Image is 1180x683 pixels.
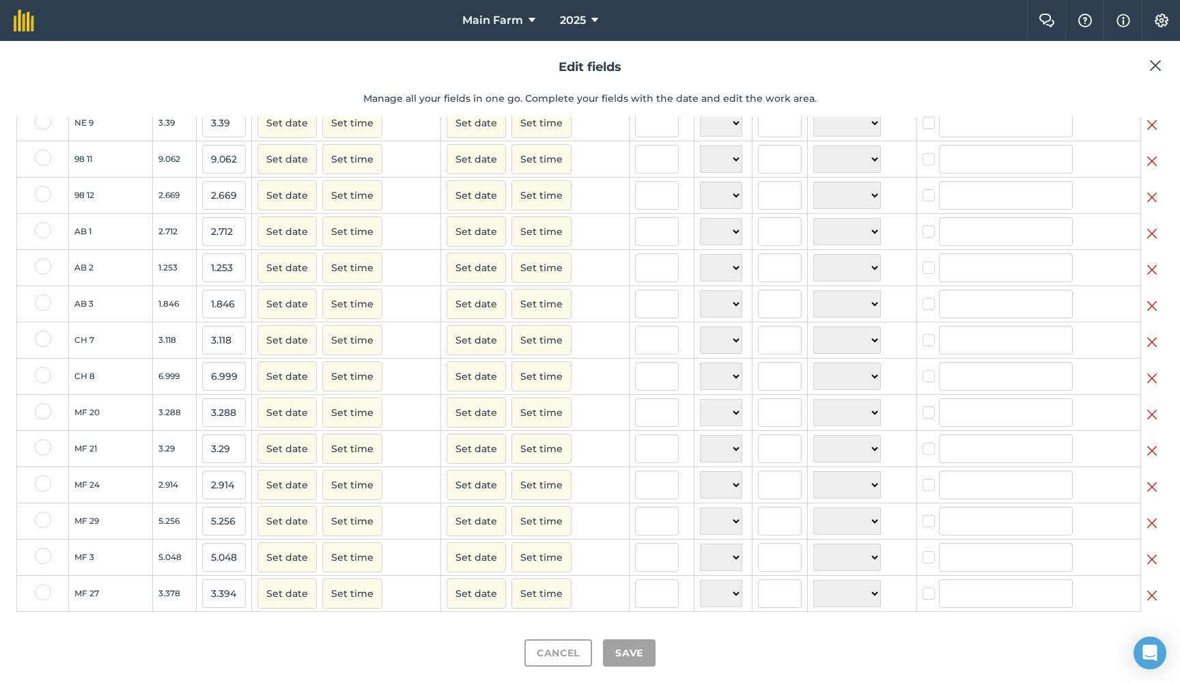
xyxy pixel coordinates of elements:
[511,579,572,609] button: Set time
[1147,370,1157,387] img: svg+xml;base64,PHN2ZyB4bWxucz0iaHR0cDovL3d3dy53My5vcmcvMjAwMC9zdmciIHdpZHRoPSIyMiIgaGVpZ2h0PSIzMC...
[447,217,506,247] button: Set date
[69,576,153,612] td: MF 27
[322,217,382,247] button: Set time
[511,325,572,355] button: Set time
[447,289,506,319] button: Set date
[1147,551,1157,568] img: svg+xml;base64,PHN2ZyB4bWxucz0iaHR0cDovL3d3dy53My5vcmcvMjAwMC9zdmciIHdpZHRoPSIyMiIgaGVpZ2h0PSIzMC...
[447,361,506,391] button: Set date
[462,12,523,29] span: Main Farm
[511,289,572,319] button: Set time
[322,506,382,536] button: Set time
[511,361,572,391] button: Set time
[69,322,153,359] td: CH 7
[1147,443,1157,459] img: svg+xml;base64,PHN2ZyB4bWxucz0iaHR0cDovL3d3dy53My5vcmcvMjAwMC9zdmciIHdpZHRoPSIyMiIgaGVpZ2h0PSIzMC...
[447,108,506,138] button: Set date
[447,470,506,500] button: Set date
[153,576,197,612] td: 3.378
[257,180,317,210] button: Set date
[1147,153,1157,169] img: svg+xml;base64,PHN2ZyB4bWxucz0iaHR0cDovL3d3dy53My5vcmcvMjAwMC9zdmciIHdpZHRoPSIyMiIgaGVpZ2h0PSIzMC...
[511,217,572,247] button: Set time
[511,144,572,174] button: Set time
[1147,225,1157,242] img: svg+xml;base64,PHN2ZyB4bWxucz0iaHR0cDovL3d3dy53My5vcmcvMjAwMC9zdmciIHdpZHRoPSIyMiIgaGVpZ2h0PSIzMC...
[153,395,197,431] td: 3.288
[1147,515,1157,531] img: svg+xml;base64,PHN2ZyB4bWxucz0iaHR0cDovL3d3dy53My5vcmcvMjAwMC9zdmciIHdpZHRoPSIyMiIgaGVpZ2h0PSIzMC...
[1147,298,1157,314] img: svg+xml;base64,PHN2ZyB4bWxucz0iaHR0cDovL3d3dy53My5vcmcvMjAwMC9zdmciIHdpZHRoPSIyMiIgaGVpZ2h0PSIzMC...
[511,542,572,572] button: Set time
[153,540,197,576] td: 5.048
[322,253,382,283] button: Set time
[1147,189,1157,206] img: svg+xml;base64,PHN2ZyB4bWxucz0iaHR0cDovL3d3dy53My5vcmcvMjAwMC9zdmciIHdpZHRoPSIyMiIgaGVpZ2h0PSIzMC...
[257,325,317,355] button: Set date
[257,144,317,174] button: Set date
[1147,479,1157,495] img: svg+xml;base64,PHN2ZyB4bWxucz0iaHR0cDovL3d3dy53My5vcmcvMjAwMC9zdmciIHdpZHRoPSIyMiIgaGVpZ2h0PSIzMC...
[511,253,572,283] button: Set time
[153,503,197,540] td: 5.256
[1116,12,1130,29] img: svg+xml;base64,PHN2ZyB4bWxucz0iaHR0cDovL3d3dy53My5vcmcvMjAwMC9zdmciIHdpZHRoPSIxNyIgaGVpZ2h0PSIxNy...
[69,431,153,467] td: MF 21
[69,105,153,141] td: NE 9
[69,503,153,540] td: MF 29
[257,506,317,536] button: Set date
[560,12,586,29] span: 2025
[153,214,197,250] td: 2.712
[322,542,382,572] button: Set time
[447,180,506,210] button: Set date
[322,434,382,464] button: Set time
[257,398,317,428] button: Set date
[1147,334,1157,350] img: svg+xml;base64,PHN2ZyB4bWxucz0iaHR0cDovL3d3dy53My5vcmcvMjAwMC9zdmciIHdpZHRoPSIyMiIgaGVpZ2h0PSIzMC...
[153,322,197,359] td: 3.118
[447,144,506,174] button: Set date
[511,108,572,138] button: Set time
[511,398,572,428] button: Set time
[322,180,382,210] button: Set time
[153,105,197,141] td: 3.39
[257,361,317,391] button: Set date
[322,108,382,138] button: Set time
[153,141,197,178] td: 9.062
[16,57,1164,77] h2: Edit fields
[322,361,382,391] button: Set time
[1149,57,1162,74] img: svg+xml;base64,PHN2ZyB4bWxucz0iaHR0cDovL3d3dy53My5vcmcvMjAwMC9zdmciIHdpZHRoPSIyMiIgaGVpZ2h0PSIzMC...
[603,639,656,667] button: Save
[322,470,382,500] button: Set time
[69,359,153,395] td: CH 8
[69,395,153,431] td: MF 20
[322,398,382,428] button: Set time
[1147,587,1157,604] img: svg+xml;base64,PHN2ZyB4bWxucz0iaHR0cDovL3d3dy53My5vcmcvMjAwMC9zdmciIHdpZHRoPSIyMiIgaGVpZ2h0PSIzMC...
[511,180,572,210] button: Set time
[447,325,506,355] button: Set date
[257,470,317,500] button: Set date
[1039,14,1055,27] img: Two speech bubbles overlapping with the left bubble in the forefront
[257,217,317,247] button: Set date
[14,10,34,31] img: fieldmargin Logo
[1077,14,1093,27] img: A question mark icon
[1147,262,1157,278] img: svg+xml;base64,PHN2ZyB4bWxucz0iaHR0cDovL3d3dy53My5vcmcvMjAwMC9zdmciIHdpZHRoPSIyMiIgaGVpZ2h0PSIzMC...
[69,286,153,322] td: AB 3
[153,431,197,467] td: 3.29
[511,506,572,536] button: Set time
[447,542,506,572] button: Set date
[511,470,572,500] button: Set time
[257,434,317,464] button: Set date
[257,253,317,283] button: Set date
[69,250,153,286] td: AB 2
[447,398,506,428] button: Set date
[257,289,317,319] button: Set date
[322,579,382,609] button: Set time
[322,144,382,174] button: Set time
[322,289,382,319] button: Set time
[153,178,197,214] td: 2.669
[69,178,153,214] td: 98 12
[153,250,197,286] td: 1.253
[153,359,197,395] td: 6.999
[153,286,197,322] td: 1.846
[524,639,592,667] button: Cancel
[16,91,1164,106] p: Manage all your fields in one go. Complete your fields with the date and edit the work area.
[447,253,506,283] button: Set date
[153,467,197,503] td: 2.914
[69,540,153,576] td: MF 3
[511,434,572,464] button: Set time
[447,434,506,464] button: Set date
[257,542,317,572] button: Set date
[257,108,317,138] button: Set date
